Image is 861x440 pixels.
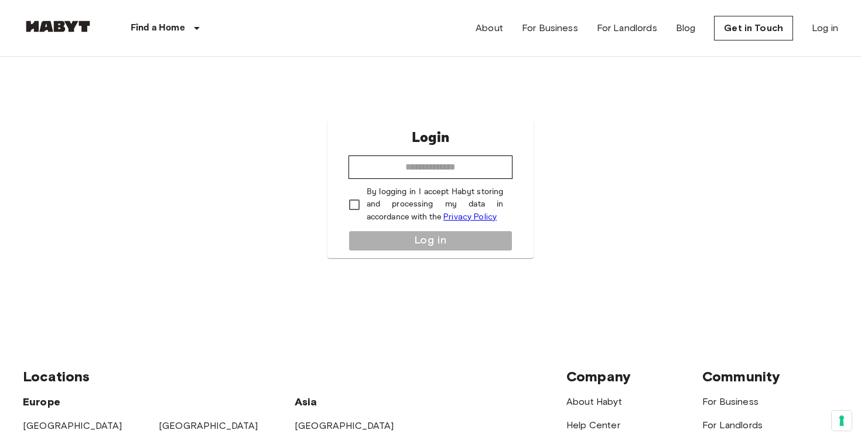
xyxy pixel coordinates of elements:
[443,212,497,222] a: Privacy Policy
[566,396,622,407] a: About Habyt
[702,396,758,407] a: For Business
[159,420,258,431] a: [GEOGRAPHIC_DATA]
[597,21,657,35] a: For Landlords
[832,411,852,431] button: Your consent preferences for tracking technologies
[566,368,631,385] span: Company
[23,420,122,431] a: [GEOGRAPHIC_DATA]
[131,21,185,35] p: Find a Home
[566,419,620,431] a: Help Center
[295,395,317,408] span: Asia
[714,16,793,40] a: Get in Touch
[367,186,504,224] p: By logging in I accept Habyt storing and processing my data in accordance with the
[676,21,696,35] a: Blog
[23,368,90,385] span: Locations
[522,21,578,35] a: For Business
[23,395,60,408] span: Europe
[295,420,394,431] a: [GEOGRAPHIC_DATA]
[23,21,93,32] img: Habyt
[476,21,503,35] a: About
[412,127,449,148] p: Login
[702,368,780,385] span: Community
[702,419,763,431] a: For Landlords
[812,21,838,35] a: Log in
